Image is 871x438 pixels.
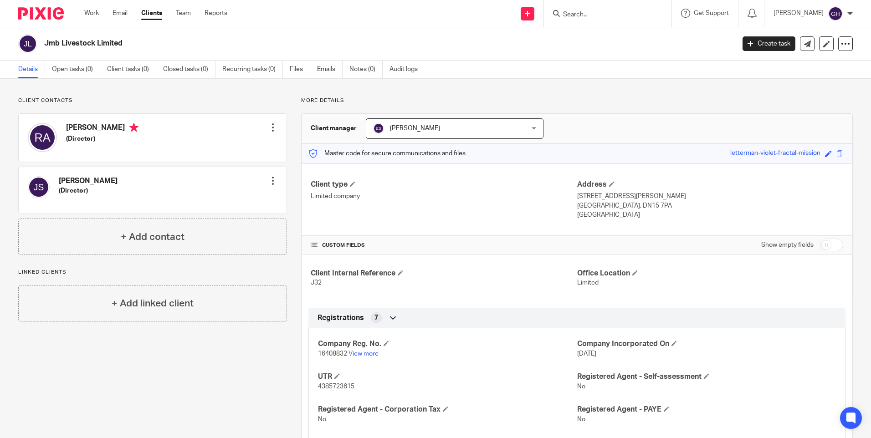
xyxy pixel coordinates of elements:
p: Limited company [311,192,577,201]
a: Audit logs [389,61,425,78]
p: Client contacts [18,97,287,104]
p: [STREET_ADDRESS][PERSON_NAME] [577,192,843,201]
p: Master code for secure communications and files [308,149,466,158]
span: No [318,416,326,423]
a: View more [348,351,379,357]
span: [DATE] [577,351,596,357]
a: Clients [141,9,162,18]
a: Files [290,61,310,78]
i: Primary [129,123,138,132]
span: No [577,383,585,390]
a: Notes (0) [349,61,383,78]
p: [GEOGRAPHIC_DATA], DN15 7PA [577,201,843,210]
a: Reports [205,9,227,18]
img: svg%3E [828,6,843,21]
img: svg%3E [18,34,37,53]
h4: Company Incorporated On [577,339,836,349]
h4: + Add linked client [112,296,194,311]
span: Registrations [318,313,364,323]
h4: Registered Agent - Self-assessment [577,372,836,382]
span: 7 [374,313,378,322]
img: svg%3E [28,123,57,152]
a: Recurring tasks (0) [222,61,283,78]
h4: Client Internal Reference [311,269,577,278]
h4: Client type [311,180,577,189]
a: Open tasks (0) [52,61,100,78]
a: Emails [317,61,343,78]
input: Search [562,11,644,19]
h4: Office Location [577,269,843,278]
h4: Address [577,180,843,189]
h4: Registered Agent - PAYE [577,405,836,414]
img: Pixie [18,7,64,20]
img: svg%3E [373,123,384,134]
a: Create task [743,36,795,51]
img: svg%3E [28,176,50,198]
span: 4385723615 [318,383,354,390]
a: Client tasks (0) [107,61,156,78]
h3: Client manager [311,124,357,133]
h4: Company Reg. No. [318,339,577,349]
div: letterman-violet-fractal-mission [730,148,820,159]
a: Details [18,61,45,78]
p: More details [301,97,853,104]
h4: + Add contact [121,230,184,244]
span: No [577,416,585,423]
a: Team [176,9,191,18]
a: Email [113,9,128,18]
span: Get Support [694,10,729,16]
p: [GEOGRAPHIC_DATA] [577,210,843,219]
h5: (Director) [59,186,118,195]
span: Limited [577,280,599,286]
h5: (Director) [66,134,138,143]
h4: [PERSON_NAME] [59,176,118,186]
p: [PERSON_NAME] [774,9,824,18]
span: 16408832 [318,351,347,357]
p: Linked clients [18,269,287,276]
h4: CUSTOM FIELDS [311,242,577,249]
a: Work [84,9,99,18]
h4: [PERSON_NAME] [66,123,138,134]
h4: UTR [318,372,577,382]
h4: Registered Agent - Corporation Tax [318,405,577,414]
span: [PERSON_NAME] [390,125,440,132]
h2: Jmb Livestock Limited [44,39,592,48]
span: J32 [311,280,322,286]
label: Show empty fields [761,240,814,250]
a: Closed tasks (0) [163,61,215,78]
